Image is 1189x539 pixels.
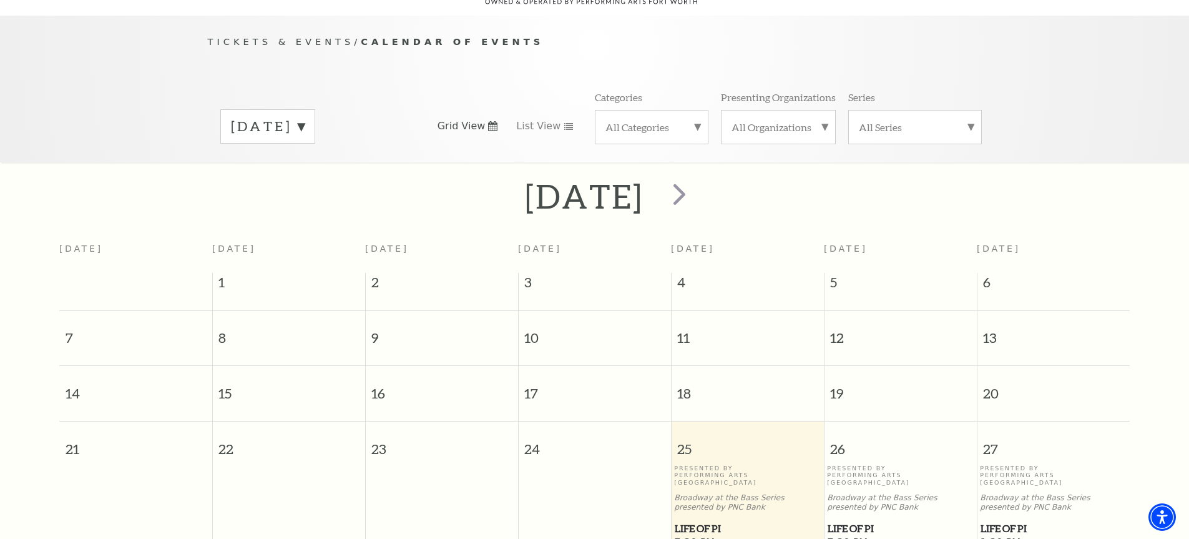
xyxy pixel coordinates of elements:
div: Accessibility Menu [1148,503,1176,531]
span: 25 [672,422,824,465]
span: 22 [213,422,365,465]
p: Presenting Organizations [721,91,836,104]
span: 23 [366,422,518,465]
span: 10 [519,311,671,354]
p: Presented By Performing Arts [GEOGRAPHIC_DATA] [980,465,1127,486]
p: Presented By Performing Arts [GEOGRAPHIC_DATA] [827,465,974,486]
label: All Series [859,121,971,134]
th: [DATE] [59,236,212,273]
span: Life of Pi [675,521,820,537]
span: Calendar of Events [361,36,544,47]
span: 4 [672,273,824,298]
span: [DATE] [671,244,715,254]
span: 5 [824,273,977,298]
span: Tickets & Events [208,36,355,47]
span: Life of Pi [981,521,1126,537]
span: 13 [977,311,1130,354]
span: 21 [59,422,212,465]
span: List View [516,119,560,133]
p: Categories [595,91,642,104]
span: 19 [824,366,977,409]
span: 24 [519,422,671,465]
span: [DATE] [977,244,1020,254]
h2: [DATE] [525,176,643,216]
span: 1 [213,273,365,298]
span: 8 [213,311,365,354]
span: 18 [672,366,824,409]
label: [DATE] [231,117,305,136]
span: 3 [519,273,671,298]
span: 16 [366,366,518,409]
span: 2 [366,273,518,298]
span: Life of Pi [828,521,973,537]
span: 17 [519,366,671,409]
label: All Categories [605,121,698,134]
span: 20 [977,366,1130,409]
span: 12 [824,311,977,354]
span: Grid View [438,119,486,133]
p: Broadway at the Bass Series presented by PNC Bank [674,493,821,512]
span: 26 [824,422,977,465]
span: [DATE] [212,244,256,254]
span: [DATE] [365,244,409,254]
button: next [655,174,700,219]
span: [DATE] [518,244,562,254]
span: 7 [59,311,212,354]
p: Broadway at the Bass Series presented by PNC Bank [827,493,974,512]
span: 9 [366,311,518,354]
span: 14 [59,366,212,409]
span: 27 [977,422,1130,465]
span: 15 [213,366,365,409]
span: 11 [672,311,824,354]
p: Series [848,91,875,104]
label: All Organizations [732,121,825,134]
span: 6 [977,273,1130,298]
span: [DATE] [824,244,868,254]
p: / [208,34,982,50]
p: Broadway at the Bass Series presented by PNC Bank [980,493,1127,512]
p: Presented By Performing Arts [GEOGRAPHIC_DATA] [674,465,821,486]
